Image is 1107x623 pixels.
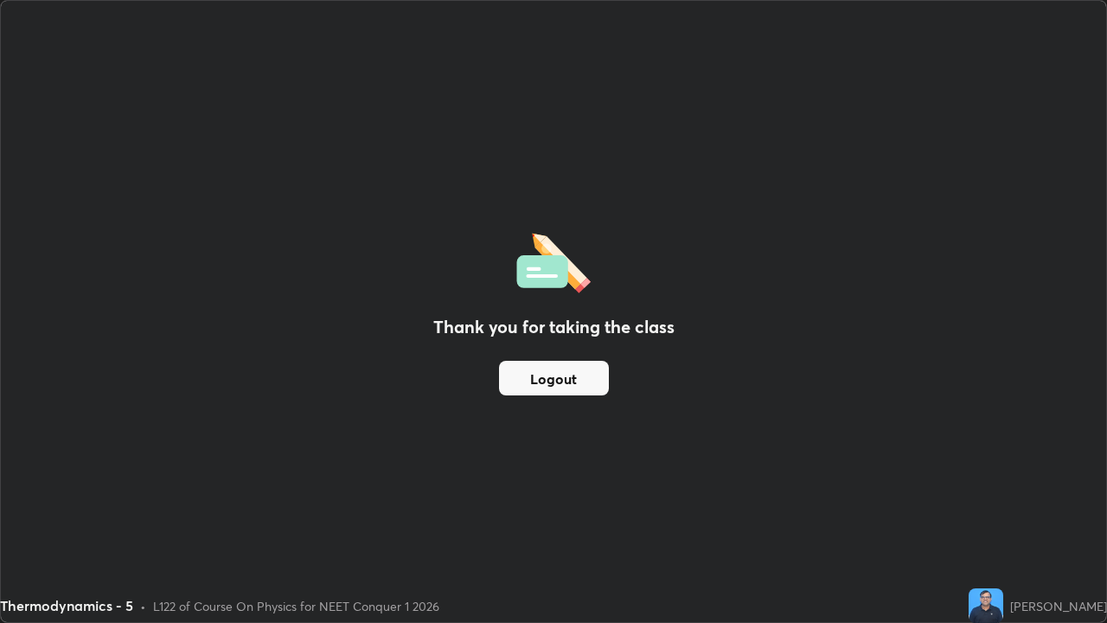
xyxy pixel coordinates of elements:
button: Logout [499,361,609,395]
h2: Thank you for taking the class [433,314,675,340]
img: c8efc32e9f1a4c10bde3d70895648330.jpg [969,588,1003,623]
div: • [140,597,146,615]
div: L122 of Course On Physics for NEET Conquer 1 2026 [153,597,439,615]
img: offlineFeedback.1438e8b3.svg [516,228,591,293]
div: [PERSON_NAME] [1010,597,1107,615]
